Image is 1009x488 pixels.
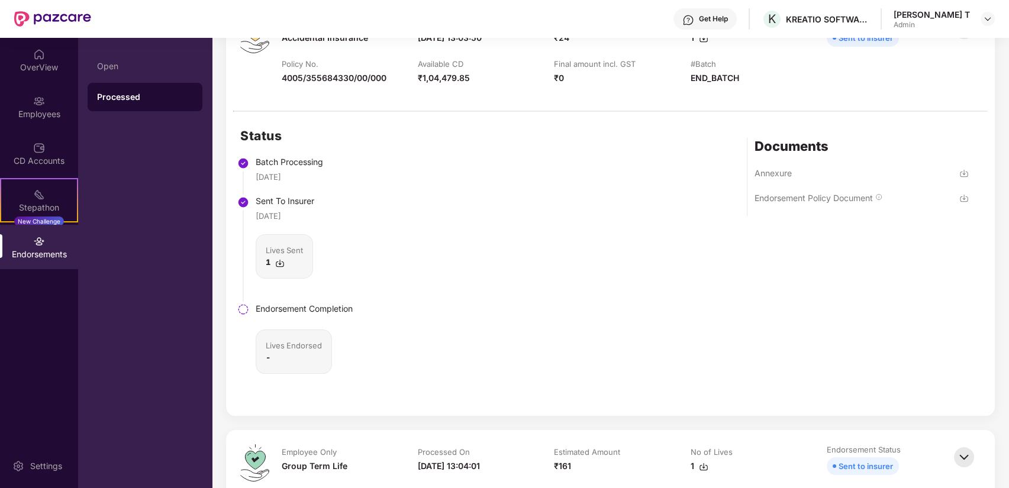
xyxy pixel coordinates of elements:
[875,193,882,201] img: svg+xml;base64,PHN2ZyBpZD0iSW5mbyIgeG1sbnM9Imh0dHA6Ly93d3cudzMub3JnLzIwMDAvc3ZnIiB3aWR0aD0iMTQiIG...
[266,257,270,267] b: 1
[418,460,480,473] div: [DATE] 13:04:01
[266,340,322,351] div: Lives Endorsed
[14,216,64,226] div: New Challenge
[27,460,66,472] div: Settings
[699,14,728,24] div: Get Help
[691,447,733,457] div: No of Lives
[237,157,249,169] img: svg+xml;base64,PHN2ZyBpZD0iU3RlcC1Eb25lLTMyeDMyIiB4bWxucz0iaHR0cDovL3d3dy53My5vcmcvMjAwMC9zdmciIH...
[282,31,368,44] div: Accidental Insurance
[827,444,901,455] div: Endorsement Status
[97,91,193,103] div: Processed
[240,126,353,146] h2: Status
[282,460,347,473] div: Group Term Life
[699,34,708,43] img: svg+xml;base64,PHN2ZyBpZD0iRG93bmxvYWQtMzJ4MzIiIHhtbG5zPSJodHRwOi8vd3d3LnczLm9yZy8yMDAwL3N2ZyIgd2...
[256,302,353,315] div: Endorsement Completion
[983,14,992,24] img: svg+xml;base64,PHN2ZyBpZD0iRHJvcGRvd24tMzJ4MzIiIHhtbG5zPSJodHRwOi8vd3d3LnczLm9yZy8yMDAwL3N2ZyIgd2...
[256,195,353,208] div: Sent To Insurer
[266,244,303,256] div: Lives Sent
[14,11,91,27] img: New Pazcare Logo
[768,12,776,26] span: K
[786,14,869,25] div: KREATIO SOFTWARE PRIVATE LIMITED
[33,189,45,201] img: svg+xml;base64,PHN2ZyB4bWxucz0iaHR0cDovL3d3dy53My5vcmcvMjAwMC9zdmciIHdpZHRoPSIyMSIgaGVpZ2h0PSIyMC...
[282,447,337,457] div: Employee Only
[554,72,564,85] div: ₹0
[554,447,620,457] div: Estimated Amount
[951,444,977,470] img: svg+xml;base64,PHN2ZyBpZD0iQmFjay0zMngzMiIgeG1sbnM9Imh0dHA6Ly93d3cudzMub3JnLzIwMDAvc3ZnIiB3aWR0aD...
[237,196,249,208] img: svg+xml;base64,PHN2ZyBpZD0iU3RlcC1Eb25lLTMyeDMyIiB4bWxucz0iaHR0cDovL3d3dy53My5vcmcvMjAwMC9zdmciIH...
[959,193,969,203] img: svg+xml;base64,PHN2ZyBpZD0iRG93bmxvYWQtMzJ4MzIiIHhtbG5zPSJodHRwOi8vd3d3LnczLm9yZy8yMDAwL3N2ZyIgd2...
[554,59,636,69] div: Final amount incl. GST
[97,62,193,71] div: Open
[282,72,386,85] div: 4005/355684330/00/000
[256,210,281,222] div: [DATE]
[33,235,45,247] img: svg+xml;base64,PHN2ZyBpZD0iRW5kb3JzZW1lbnRzIiB4bWxucz0iaHR0cDovL3d3dy53My5vcmcvMjAwMC9zdmciIHdpZH...
[755,167,792,179] div: Annexure
[691,59,716,69] div: #Batch
[418,447,470,457] div: Processed On
[418,59,463,69] div: Available CD
[256,156,353,169] div: Batch Processing
[266,353,270,362] b: -
[894,20,970,30] div: Admin
[691,460,708,473] div: 1
[12,460,24,472] img: svg+xml;base64,PHN2ZyBpZD0iU2V0dGluZy0yMHgyMCIgeG1sbnM9Imh0dHA6Ly93d3cudzMub3JnLzIwMDAvc3ZnIiB3aW...
[959,169,969,178] img: svg+xml;base64,PHN2ZyBpZD0iRG93bmxvYWQtMzJ4MzIiIHhtbG5zPSJodHRwOi8vd3d3LnczLm9yZy8yMDAwL3N2ZyIgd2...
[894,9,970,20] div: [PERSON_NAME] T
[282,59,318,69] div: Policy No.
[418,31,482,44] div: [DATE] 13:03:50
[691,31,708,44] div: 1
[256,171,281,183] div: [DATE]
[755,192,873,203] div: Endorsement Policy Document
[1,202,77,214] div: Stepathon
[240,444,269,481] img: svg+xml;base64,PHN2ZyB4bWxucz0iaHR0cDovL3d3dy53My5vcmcvMjAwMC9zdmciIHdpZHRoPSI0OS4zMiIgaGVpZ2h0PS...
[237,303,249,315] img: svg+xml;base64,PHN2ZyBpZD0iU3RlcC1QZW5kaW5nLTMyeDMyIiB4bWxucz0iaHR0cDovL3d3dy53My5vcmcvMjAwMC9zdm...
[275,258,285,268] img: svg+xml;base64,PHN2ZyBpZD0iRG93bmxvYWQtMzJ4MzIiIHhtbG5zPSJodHRwOi8vd3d3LnczLm9yZy8yMDAwL3N2ZyIgd2...
[33,95,45,107] img: svg+xml;base64,PHN2ZyBpZD0iRW1wbG95ZWVzIiB4bWxucz0iaHR0cDovL3d3dy53My5vcmcvMjAwMC9zdmciIHdpZHRoPS...
[554,460,571,473] div: ₹161
[755,138,969,154] div: Documents
[682,14,694,26] img: svg+xml;base64,PHN2ZyBpZD0iSGVscC0zMngzMiIgeG1sbnM9Imh0dHA6Ly93d3cudzMub3JnLzIwMDAvc3ZnIiB3aWR0aD...
[33,142,45,154] img: svg+xml;base64,PHN2ZyBpZD0iQ0RfQWNjb3VudHMiIGRhdGEtbmFtZT0iQ0QgQWNjb3VudHMiIHhtbG5zPSJodHRwOi8vd3...
[554,31,569,44] div: ₹24
[839,460,893,473] div: Sent to insurer
[699,462,708,471] img: svg+xml;base64,PHN2ZyBpZD0iRG93bmxvYWQtMzJ4MzIiIHhtbG5zPSJodHRwOi8vd3d3LnczLm9yZy8yMDAwL3N2ZyIgd2...
[691,72,739,85] div: END_BATCH
[33,49,45,60] img: svg+xml;base64,PHN2ZyBpZD0iSG9tZSIgeG1sbnM9Imh0dHA6Ly93d3cudzMub3JnLzIwMDAvc3ZnIiB3aWR0aD0iMjAiIG...
[418,72,470,85] div: ₹1,04,479.85
[839,31,893,44] div: Sent to insurer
